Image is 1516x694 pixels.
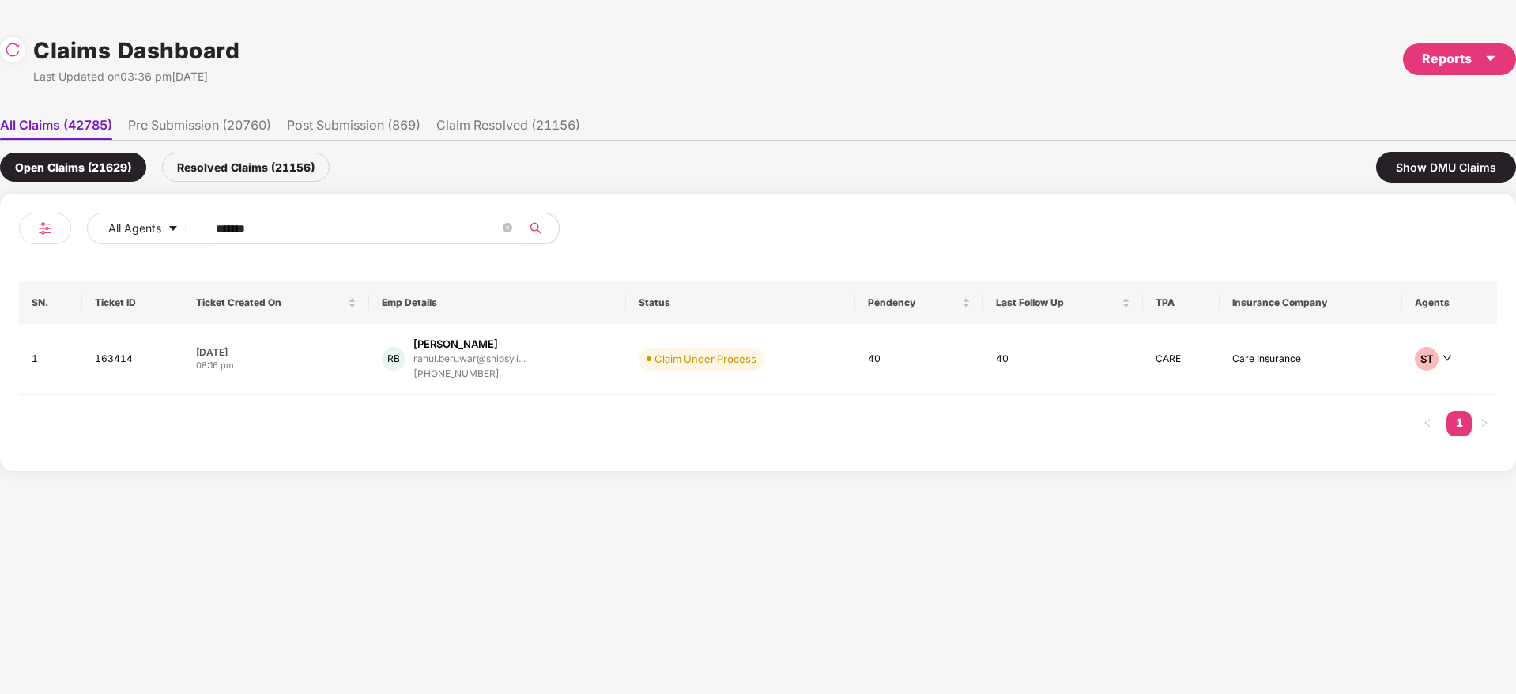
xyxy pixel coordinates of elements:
[1422,49,1497,69] div: Reports
[996,296,1118,309] span: Last Follow Up
[382,347,405,371] div: RB
[1376,152,1516,183] div: Show DMU Claims
[108,220,161,237] span: All Agents
[1446,411,1472,436] li: 1
[1220,281,1402,324] th: Insurance Company
[1415,347,1439,371] div: ST
[1415,411,1440,436] li: Previous Page
[5,42,21,58] img: svg+xml;base64,PHN2ZyBpZD0iUmVsb2FkLTMyeDMyIiB4bWxucz0iaHR0cDovL3d3dy53My5vcmcvMjAwMC9zdmciIHdpZH...
[33,68,239,85] div: Last Updated on 03:36 pm[DATE]
[196,345,356,359] div: [DATE]
[1220,324,1402,395] td: Care Insurance
[626,281,855,324] th: Status
[1423,418,1432,428] span: left
[287,117,420,140] li: Post Submission (869)
[168,223,179,236] span: caret-down
[436,117,580,140] li: Claim Resolved (21156)
[36,219,55,238] img: svg+xml;base64,PHN2ZyB4bWxucz0iaHR0cDovL3d3dy53My5vcmcvMjAwMC9zdmciIHdpZHRoPSIyNCIgaGVpZ2h0PSIyNC...
[1415,411,1440,436] button: left
[520,213,560,244] button: search
[19,281,82,324] th: SN.
[1446,411,1472,435] a: 1
[868,296,959,309] span: Pendency
[82,281,183,324] th: Ticket ID
[82,324,183,395] td: 163414
[1480,418,1489,428] span: right
[503,221,512,236] span: close-circle
[19,324,82,395] td: 1
[503,223,512,232] span: close-circle
[1484,52,1497,65] span: caret-down
[196,296,345,309] span: Ticket Created On
[983,324,1143,395] td: 40
[196,359,356,372] div: 08:16 pm
[1402,281,1497,324] th: Agents
[1143,281,1220,324] th: TPA
[520,222,551,235] span: search
[1442,353,1452,363] span: down
[1472,411,1497,436] button: right
[87,213,213,244] button: All Agentscaret-down
[654,351,756,367] div: Claim Under Process
[855,281,983,324] th: Pendency
[413,337,498,352] div: [PERSON_NAME]
[128,117,271,140] li: Pre Submission (20760)
[33,33,239,68] h1: Claims Dashboard
[855,324,983,395] td: 40
[983,281,1143,324] th: Last Follow Up
[413,353,526,364] div: rahul.beruwar@shipsy.i...
[1472,411,1497,436] li: Next Page
[413,367,526,382] div: [PHONE_NUMBER]
[1143,324,1220,395] td: CARE
[162,153,330,182] div: Resolved Claims (21156)
[369,281,626,324] th: Emp Details
[183,281,369,324] th: Ticket Created On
